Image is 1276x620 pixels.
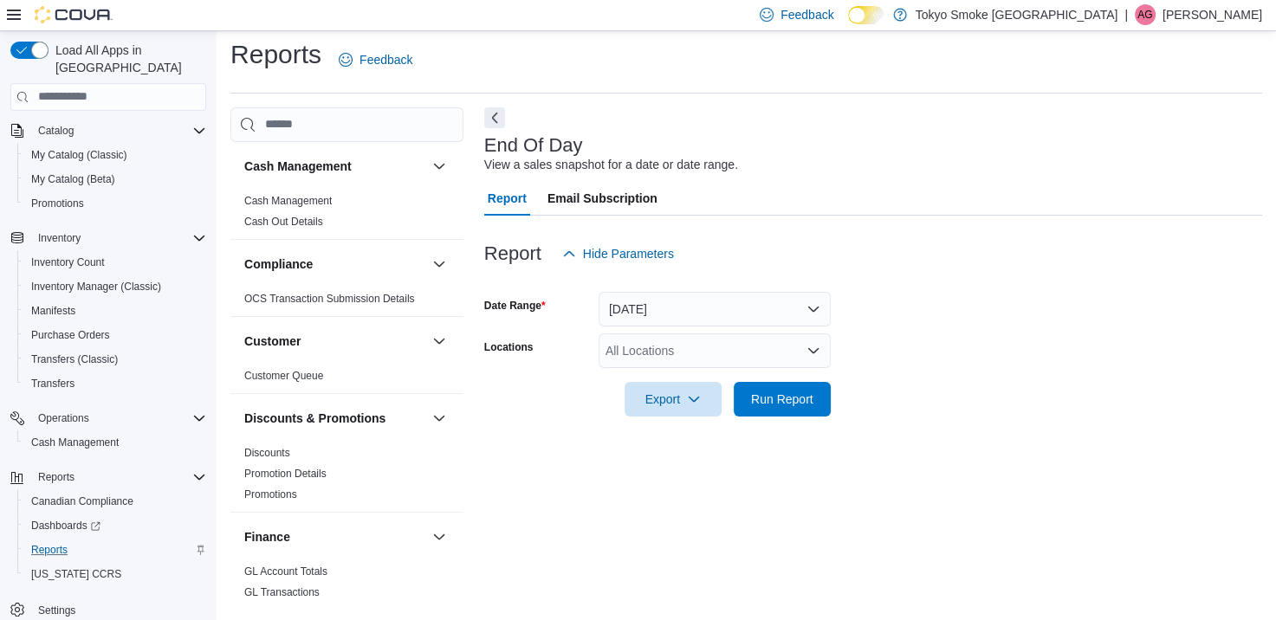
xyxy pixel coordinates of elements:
[24,300,206,321] span: Manifests
[24,515,107,536] a: Dashboards
[244,565,327,578] a: GL Account Totals
[24,276,206,297] span: Inventory Manager (Classic)
[484,243,541,264] h3: Report
[38,124,74,138] span: Catalog
[244,488,297,501] a: Promotions
[24,432,126,453] a: Cash Management
[17,143,213,167] button: My Catalog (Classic)
[31,280,161,294] span: Inventory Manager (Classic)
[484,156,738,174] div: View a sales snapshot for a date or date range.
[3,465,213,489] button: Reports
[244,292,415,306] span: OCS Transaction Submission Details
[244,446,290,460] span: Discounts
[24,276,168,297] a: Inventory Manager (Classic)
[24,145,134,165] a: My Catalog (Classic)
[488,181,527,216] span: Report
[244,410,385,427] h3: Discounts & Promotions
[17,274,213,299] button: Inventory Manager (Classic)
[635,382,711,417] span: Export
[24,349,206,370] span: Transfers (Classic)
[31,567,121,581] span: [US_STATE] CCRS
[24,193,91,214] a: Promotions
[31,228,87,249] button: Inventory
[31,148,127,162] span: My Catalog (Classic)
[230,561,463,610] div: Finance
[244,447,290,459] a: Discounts
[230,288,463,316] div: Compliance
[244,565,327,578] span: GL Account Totals
[806,344,820,358] button: Open list of options
[24,373,206,394] span: Transfers
[1163,4,1262,25] p: [PERSON_NAME]
[244,215,323,229] span: Cash Out Details
[244,488,297,501] span: Promotions
[31,328,110,342] span: Purchase Orders
[31,408,206,429] span: Operations
[583,245,674,262] span: Hide Parameters
[24,564,128,584] a: [US_STATE] CCRS
[24,373,81,394] a: Transfers
[244,293,415,305] a: OCS Transaction Submission Details
[17,347,213,371] button: Transfers (Classic)
[17,538,213,562] button: Reports
[24,515,206,536] span: Dashboards
[17,191,213,216] button: Promotions
[230,191,463,239] div: Cash Management
[31,120,206,141] span: Catalog
[17,513,213,538] a: Dashboards
[429,408,450,429] button: Discounts & Promotions
[24,300,82,321] a: Manifests
[3,226,213,250] button: Inventory
[244,528,290,546] h3: Finance
[24,539,206,560] span: Reports
[484,107,505,128] button: Next
[244,468,327,480] a: Promotion Details
[484,299,546,313] label: Date Range
[38,470,74,484] span: Reports
[24,432,206,453] span: Cash Management
[17,250,213,274] button: Inventory Count
[24,169,122,190] a: My Catalog (Beta)
[547,181,657,216] span: Email Subscription
[24,325,206,346] span: Purchase Orders
[244,158,425,175] button: Cash Management
[1135,4,1156,25] div: Allyson Gear
[17,489,213,513] button: Canadian Compliance
[17,323,213,347] button: Purchase Orders
[555,236,681,271] button: Hide Parameters
[1124,4,1128,25] p: |
[230,365,463,393] div: Customer
[244,333,425,350] button: Customer
[599,292,831,326] button: [DATE]
[24,145,206,165] span: My Catalog (Classic)
[31,352,118,366] span: Transfers (Classic)
[3,406,213,430] button: Operations
[916,4,1118,25] p: Tokyo Smoke [GEOGRAPHIC_DATA]
[49,42,206,76] span: Load All Apps in [GEOGRAPHIC_DATA]
[484,340,534,354] label: Locations
[244,255,313,273] h3: Compliance
[244,216,323,228] a: Cash Out Details
[31,467,206,488] span: Reports
[31,408,96,429] button: Operations
[31,377,74,391] span: Transfers
[24,252,206,273] span: Inventory Count
[751,391,813,408] span: Run Report
[3,119,213,143] button: Catalog
[244,195,332,207] a: Cash Management
[31,172,115,186] span: My Catalog (Beta)
[17,167,213,191] button: My Catalog (Beta)
[734,382,831,417] button: Run Report
[848,6,884,24] input: Dark Mode
[31,519,100,533] span: Dashboards
[244,585,320,599] span: GL Transactions
[38,231,81,245] span: Inventory
[31,255,105,269] span: Inventory Count
[429,254,450,274] button: Compliance
[31,120,81,141] button: Catalog
[244,467,327,481] span: Promotion Details
[24,539,74,560] a: Reports
[17,299,213,323] button: Manifests
[244,528,425,546] button: Finance
[244,194,332,208] span: Cash Management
